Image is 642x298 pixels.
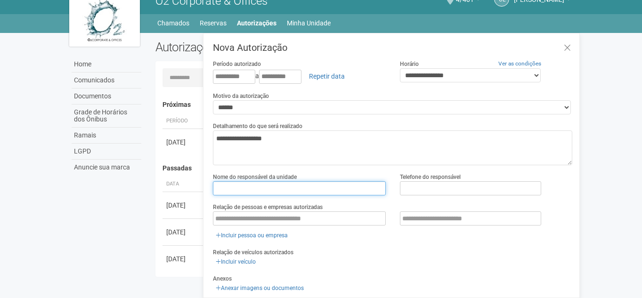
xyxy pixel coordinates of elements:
a: Anuncie sua marca [72,160,141,175]
label: Relação de veículos autorizados [213,248,293,257]
a: Chamados [157,16,189,30]
div: a [213,68,386,84]
label: Período autorizado [213,60,261,68]
div: [DATE] [166,201,201,210]
label: Detalhamento do que será realizado [213,122,302,130]
th: Data [163,177,205,192]
a: Incluir pessoa ou empresa [213,230,291,241]
div: [DATE] [166,137,201,147]
h2: Autorizações [155,40,357,54]
div: [DATE] [166,254,201,264]
a: Repetir data [303,68,351,84]
label: Horário [400,60,419,68]
label: Telefone do responsável [400,173,461,181]
a: Documentos [72,89,141,105]
label: Relação de pessoas e empresas autorizadas [213,203,323,211]
a: Grade de Horários dos Ônibus [72,105,141,128]
th: Período [163,113,205,129]
label: Anexos [213,274,232,283]
a: Reservas [200,16,227,30]
a: Ver as condições [498,60,541,67]
label: Motivo da autorização [213,92,269,100]
h3: Nova Autorização [213,43,572,52]
div: [DATE] [166,227,201,237]
a: Ramais [72,128,141,144]
h4: Próximas [163,101,566,108]
a: Comunicados [72,72,141,89]
label: Nome do responsável da unidade [213,173,297,181]
a: Incluir veículo [213,257,259,267]
a: Home [72,56,141,72]
a: Anexar imagens ou documentos [213,283,307,293]
h4: Passadas [163,165,566,172]
a: Autorizações [237,16,276,30]
a: Minha Unidade [287,16,331,30]
a: LGPD [72,144,141,160]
